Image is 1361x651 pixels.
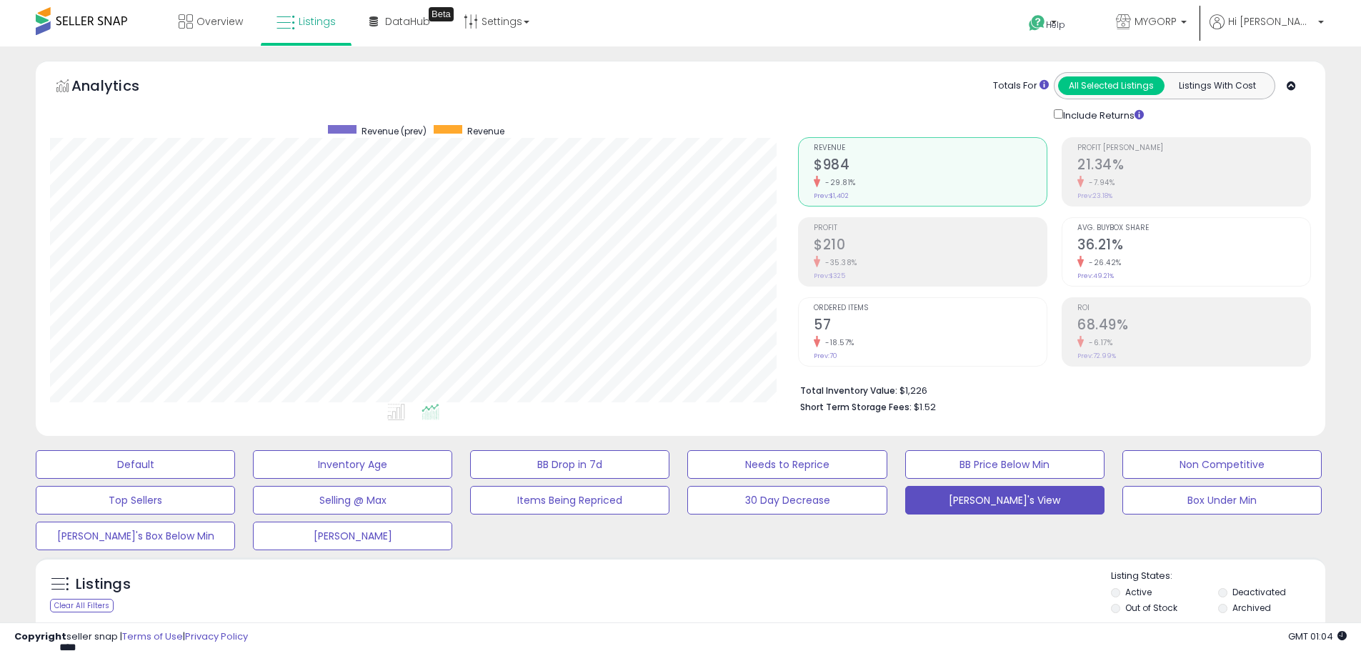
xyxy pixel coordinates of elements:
small: -29.81% [820,177,856,188]
span: Avg. Buybox Share [1077,224,1310,232]
h2: 57 [814,317,1047,336]
div: Tooltip anchor [429,7,454,21]
small: -18.57% [820,337,854,348]
div: seller snap | | [14,630,248,644]
button: Inventory Age [253,450,452,479]
button: Needs to Reprice [687,450,887,479]
button: Items Being Repriced [470,486,669,515]
div: Include Returns [1043,106,1161,123]
button: Default [36,450,235,479]
span: ROI [1077,304,1310,312]
span: Revenue (prev) [362,125,427,137]
h2: 36.21% [1077,237,1310,256]
button: Selling @ Max [253,486,452,515]
h5: Analytics [71,76,167,99]
span: MYGORP [1135,14,1177,29]
small: -26.42% [1084,257,1122,268]
b: Short Term Storage Fees: [800,401,912,413]
span: Profit [814,224,1047,232]
button: [PERSON_NAME]'s Box Below Min [36,522,235,550]
h5: Listings [76,575,131,595]
a: Help [1017,4,1093,46]
div: Totals For [993,79,1049,93]
button: All Selected Listings [1058,76,1165,95]
small: -7.94% [1084,177,1115,188]
label: Out of Stock [1125,602,1177,614]
label: Active [1125,586,1152,598]
b: Total Inventory Value: [800,384,897,397]
span: Ordered Items [814,304,1047,312]
small: -6.17% [1084,337,1112,348]
h2: $984 [814,156,1047,176]
button: [PERSON_NAME] [253,522,452,550]
span: Help [1046,19,1065,31]
span: Listings [299,14,336,29]
small: -35.38% [820,257,857,268]
strong: Copyright [14,630,66,643]
span: $1.52 [914,400,936,414]
small: Prev: $325 [814,272,845,280]
h2: 21.34% [1077,156,1310,176]
button: Non Competitive [1122,450,1322,479]
a: Hi [PERSON_NAME] [1210,14,1324,46]
small: Prev: 72.99% [1077,352,1116,360]
label: Deactivated [1232,586,1286,598]
button: Top Sellers [36,486,235,515]
li: $1,226 [800,381,1300,398]
small: Prev: 23.18% [1077,192,1112,200]
span: DataHub [385,14,430,29]
p: Listing States: [1111,570,1325,583]
button: Listings With Cost [1164,76,1270,95]
button: [PERSON_NAME]'s View [905,486,1105,515]
button: Box Under Min [1122,486,1322,515]
small: Prev: 49.21% [1077,272,1114,280]
span: 2025-08-13 01:04 GMT [1288,630,1347,643]
h2: $210 [814,237,1047,256]
label: Archived [1232,602,1271,614]
span: Profit [PERSON_NAME] [1077,144,1310,152]
i: Get Help [1028,14,1046,32]
button: BB Price Below Min [905,450,1105,479]
button: BB Drop in 7d [470,450,669,479]
h2: 68.49% [1077,317,1310,336]
a: Terms of Use [122,630,183,643]
span: Revenue [814,144,1047,152]
small: Prev: 70 [814,352,837,360]
span: Overview [196,14,243,29]
a: Privacy Policy [185,630,248,643]
small: Prev: $1,402 [814,192,849,200]
span: Hi [PERSON_NAME] [1228,14,1314,29]
div: Clear All Filters [50,599,114,612]
span: Revenue [467,125,504,137]
button: 30 Day Decrease [687,486,887,515]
